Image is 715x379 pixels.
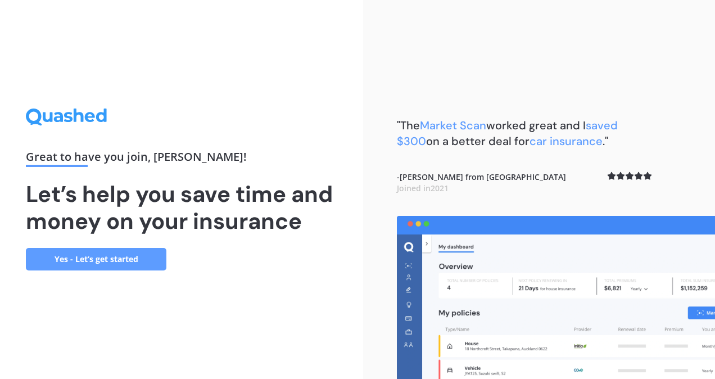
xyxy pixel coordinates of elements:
a: Yes - Let’s get started [26,248,166,270]
div: Great to have you join , [PERSON_NAME] ! [26,151,337,167]
h1: Let’s help you save time and money on your insurance [26,181,337,234]
span: Joined in 2021 [397,183,449,193]
span: car insurance [530,134,603,148]
b: "The worked great and I on a better deal for ." [397,118,618,148]
span: Market Scan [420,118,486,133]
b: - [PERSON_NAME] from [GEOGRAPHIC_DATA] [397,172,566,193]
img: dashboard.webp [397,216,715,379]
span: saved $300 [397,118,618,148]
